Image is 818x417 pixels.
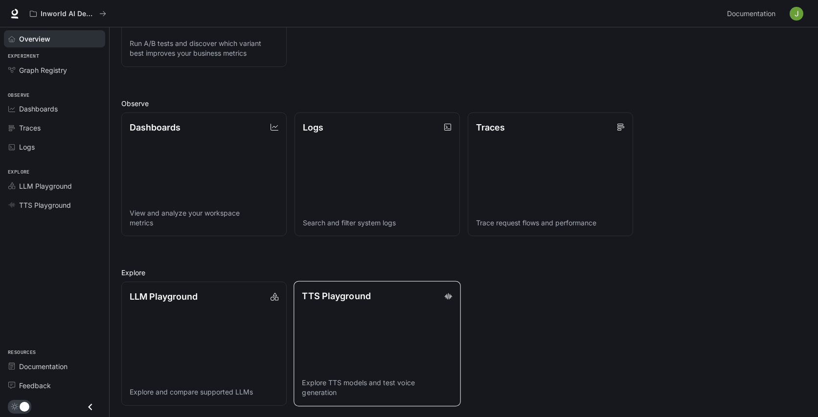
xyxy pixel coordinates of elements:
[476,121,505,134] p: Traces
[303,121,323,134] p: Logs
[302,289,370,303] p: TTS Playground
[121,267,806,278] h2: Explore
[130,290,198,303] p: LLM Playground
[121,112,287,237] a: DashboardsView and analyze your workspace metrics
[4,119,105,136] a: Traces
[295,112,460,237] a: LogsSearch and filter system logs
[19,200,71,210] span: TTS Playground
[19,142,35,152] span: Logs
[79,397,101,417] button: Close drawer
[4,138,105,155] a: Logs
[19,65,67,75] span: Graph Registry
[294,281,460,406] a: TTS PlaygroundExplore TTS models and test voice generation
[4,30,105,47] a: Overview
[130,39,278,58] p: Run A/B tests and discover which variant best improves your business metrics
[19,34,50,44] span: Overview
[130,121,181,134] p: Dashboards
[4,62,105,79] a: Graph Registry
[4,358,105,375] a: Documentation
[25,4,111,23] button: All workspaces
[790,7,803,21] img: User avatar
[476,218,625,228] p: Trace request flows and performance
[19,380,51,391] span: Feedback
[19,104,58,114] span: Dashboards
[130,387,278,397] p: Explore and compare supported LLMs
[121,282,287,406] a: LLM PlaygroundExplore and compare supported LLMs
[4,177,105,195] a: LLM Playground
[41,10,95,18] p: Inworld AI Demos
[20,401,29,412] span: Dark mode toggle
[130,208,278,228] p: View and analyze your workspace metrics
[4,197,105,214] a: TTS Playground
[787,4,806,23] button: User avatar
[19,123,41,133] span: Traces
[303,218,452,228] p: Search and filter system logs
[727,8,775,20] span: Documentation
[121,98,806,109] h2: Observe
[19,181,72,191] span: LLM Playground
[302,378,452,397] p: Explore TTS models and test voice generation
[723,4,783,23] a: Documentation
[468,112,633,237] a: TracesTrace request flows and performance
[4,377,105,394] a: Feedback
[19,361,68,372] span: Documentation
[4,100,105,117] a: Dashboards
